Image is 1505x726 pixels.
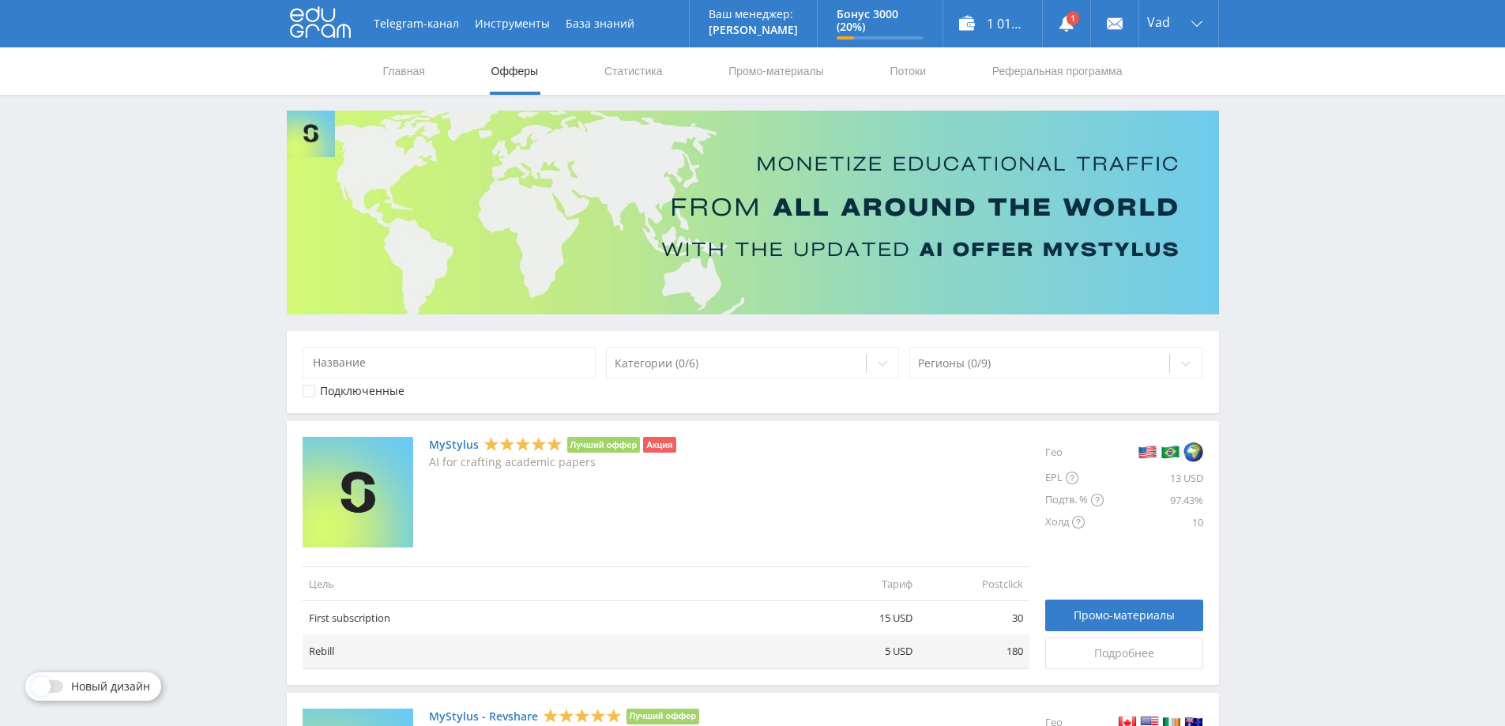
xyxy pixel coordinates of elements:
[1104,489,1203,511] div: 97.43%
[1074,609,1175,622] span: Промо-материалы
[1045,638,1203,669] a: Подробнее
[991,47,1124,95] a: Реферальная программа
[808,566,919,600] td: Тариф
[837,8,924,33] p: Бонус 3000 (20%)
[567,437,641,453] li: Лучший оффер
[483,436,562,453] div: 5 Stars
[1045,467,1104,489] div: EPL
[287,111,1219,314] img: Banner
[709,24,798,36] p: [PERSON_NAME]
[303,601,808,635] td: First subscription
[808,601,919,635] td: 15 USD
[1104,467,1203,489] div: 13 USD
[490,47,540,95] a: Офферы
[382,47,427,95] a: Главная
[429,710,538,723] a: MyStylus - Revshare
[1094,647,1154,660] span: Подробнее
[1045,489,1104,511] div: Подтв. %
[888,47,927,95] a: Потоки
[429,456,676,468] p: AI for crafting academic papers
[303,437,413,547] img: MyStylus
[919,634,1029,668] td: 180
[1045,600,1203,631] a: Промо-материалы
[543,707,622,724] div: 5 Stars
[919,601,1029,635] td: 30
[727,47,825,95] a: Промо-материалы
[303,347,596,378] input: Название
[919,566,1029,600] td: Postclick
[603,47,664,95] a: Статистика
[71,680,150,693] span: Новый дизайн
[1045,511,1104,533] div: Холд
[303,634,808,668] td: Rebill
[1104,511,1203,533] div: 10
[709,8,798,21] p: Ваш менеджер:
[429,438,479,451] a: MyStylus
[320,385,404,397] div: Подключенные
[626,709,700,724] li: Лучший оффер
[1147,16,1170,28] span: Vad
[643,437,675,453] li: Акция
[808,634,919,668] td: 5 USD
[303,566,808,600] td: Цель
[1045,437,1104,467] div: Гео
